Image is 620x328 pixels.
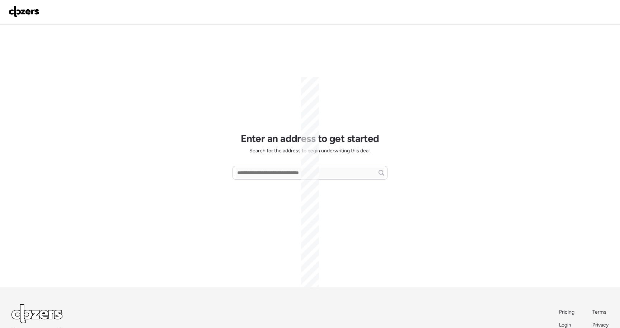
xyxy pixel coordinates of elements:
img: Logo Light [11,304,62,323]
a: Pricing [559,309,575,316]
h1: Enter an address to get started [241,132,379,144]
span: Privacy [592,322,609,328]
span: Login [559,322,571,328]
span: Search for the address to begin underwriting this deal. [249,147,371,155]
span: Pricing [559,309,574,315]
span: Terms [592,309,606,315]
a: Terms [592,309,609,316]
img: Logo [9,6,39,17]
